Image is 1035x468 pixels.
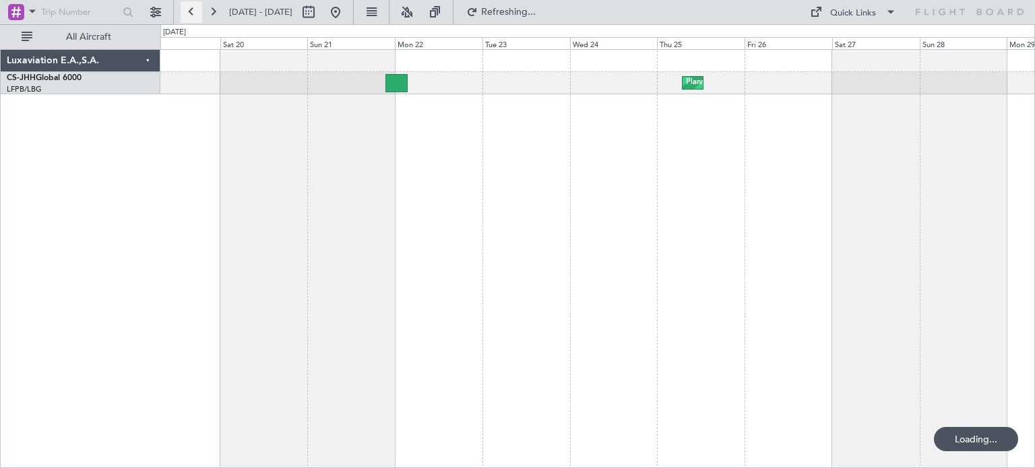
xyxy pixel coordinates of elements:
[832,37,920,49] div: Sat 27
[934,427,1018,451] div: Loading...
[395,37,482,49] div: Mon 22
[686,73,898,93] div: Planned Maint [GEOGRAPHIC_DATA] ([GEOGRAPHIC_DATA])
[220,37,308,49] div: Sat 20
[7,74,82,82] a: CS-JHHGlobal 6000
[41,2,119,22] input: Trip Number
[920,37,1007,49] div: Sun 28
[830,7,876,20] div: Quick Links
[7,84,42,94] a: LFPB/LBG
[482,37,570,49] div: Tue 23
[460,1,541,23] button: Refreshing...
[803,1,903,23] button: Quick Links
[480,7,537,17] span: Refreshing...
[570,37,658,49] div: Wed 24
[229,6,292,18] span: [DATE] - [DATE]
[133,37,220,49] div: Fri 19
[307,37,395,49] div: Sun 21
[163,27,186,38] div: [DATE]
[15,26,146,48] button: All Aircraft
[657,37,745,49] div: Thu 25
[745,37,832,49] div: Fri 26
[7,74,36,82] span: CS-JHH
[35,32,142,42] span: All Aircraft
